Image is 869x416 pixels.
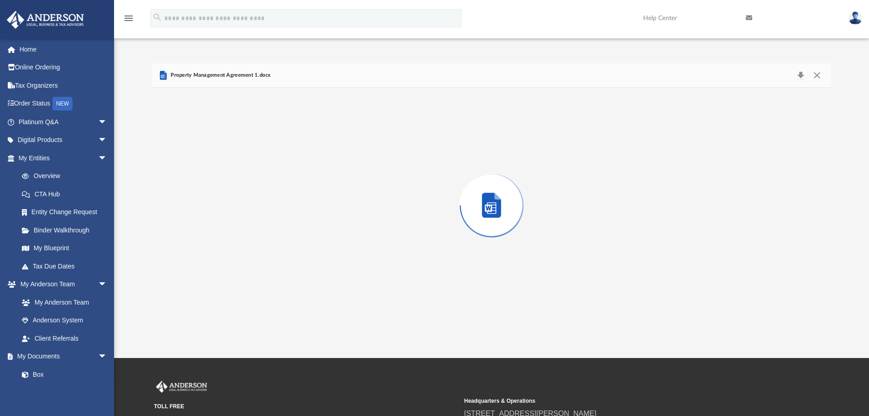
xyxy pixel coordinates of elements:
span: arrow_drop_down [98,348,116,366]
a: My Anderson Teamarrow_drop_down [6,275,116,294]
small: Headquarters & Operations [464,397,768,405]
span: arrow_drop_down [98,131,116,150]
button: Close [809,69,825,82]
button: Download [792,69,809,82]
a: Anderson System [13,311,116,330]
i: menu [123,13,134,24]
img: User Pic [848,11,862,25]
a: Digital Productsarrow_drop_down [6,131,121,149]
a: Client Referrals [13,329,116,348]
img: Anderson Advisors Platinum Portal [4,11,87,29]
a: My Blueprint [13,239,116,258]
a: My Anderson Team [13,293,112,311]
span: arrow_drop_down [98,275,116,294]
img: Anderson Advisors Platinum Portal [154,381,209,393]
a: Home [6,40,121,58]
a: Binder Walkthrough [13,221,121,239]
a: Platinum Q&Aarrow_drop_down [6,113,121,131]
a: CTA Hub [13,185,121,203]
a: My Entitiesarrow_drop_down [6,149,121,167]
i: search [152,12,162,22]
a: Order StatusNEW [6,95,121,113]
a: Entity Change Request [13,203,121,221]
span: arrow_drop_down [98,113,116,132]
a: Box [13,365,112,384]
a: Overview [13,167,121,185]
span: arrow_drop_down [98,149,116,168]
a: My Documentsarrow_drop_down [6,348,116,366]
a: menu [123,17,134,24]
div: Preview [152,63,832,323]
span: Property Management Agreement 1.docx [169,71,271,79]
a: Tax Organizers [6,76,121,95]
a: Tax Due Dates [13,257,121,275]
a: Meeting Minutes [13,384,116,402]
div: NEW [52,97,73,111]
a: Online Ordering [6,58,121,77]
small: TOLL FREE [154,402,458,411]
